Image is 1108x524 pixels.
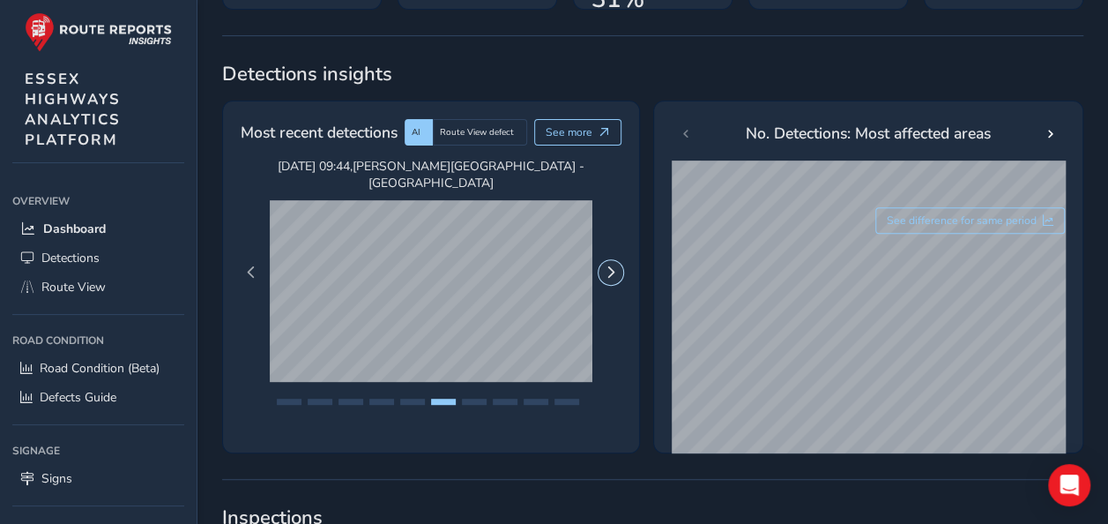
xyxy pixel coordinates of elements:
[369,399,394,405] button: Page 4
[12,243,184,273] a: Detections
[554,399,579,405] button: Page 10
[241,121,398,144] span: Most recent detections
[12,438,184,464] div: Signage
[405,119,433,146] div: AI
[433,119,527,146] div: Route View defect
[239,260,264,285] button: Previous Page
[277,399,301,405] button: Page 1
[400,399,425,405] button: Page 5
[412,126,420,138] span: AI
[41,250,100,266] span: Detections
[875,207,1066,234] button: See difference for same period
[12,273,184,302] a: Route View
[12,383,184,412] a: Defects Guide
[40,389,116,406] span: Defects Guide
[493,399,517,405] button: Page 8
[1048,464,1090,506] div: Open Intercom Messenger
[599,260,623,285] button: Next Page
[308,399,332,405] button: Page 2
[270,158,592,191] span: [DATE] 09:44 , [PERSON_NAME][GEOGRAPHIC_DATA] - [GEOGRAPHIC_DATA]
[524,399,548,405] button: Page 9
[222,61,1083,87] span: Detections insights
[43,221,106,237] span: Dashboard
[440,126,514,138] span: Route View defect
[25,69,121,150] span: ESSEX HIGHWAYS ANALYTICS PLATFORM
[534,119,621,146] button: See more
[12,464,184,493] a: Signs
[431,399,456,405] button: Page 6
[12,327,184,354] div: Road Condition
[40,360,160,377] span: Road Condition (Beta)
[546,125,592,139] span: See more
[746,122,991,145] span: No. Detections: Most affected areas
[41,470,72,487] span: Signs
[25,12,172,52] img: rr logo
[887,213,1037,228] span: See difference for same period
[41,279,106,296] span: Route View
[12,188,184,214] div: Overview
[462,399,487,405] button: Page 7
[12,214,184,243] a: Dashboard
[12,354,184,383] a: Road Condition (Beta)
[338,399,363,405] button: Page 3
